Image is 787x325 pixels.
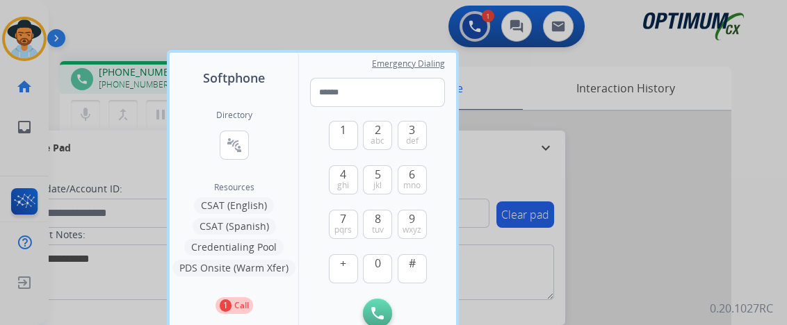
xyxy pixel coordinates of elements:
p: 0.20.1027RC [710,300,773,317]
span: 0 [375,255,381,272]
button: 5jkl [363,165,392,194]
span: Resources [214,182,254,193]
button: # [398,254,427,283]
span: 7 [340,210,346,227]
img: call-button [371,307,384,319]
span: 9 [409,210,415,227]
span: 8 [375,210,381,227]
span: # [409,255,416,272]
button: 0 [363,254,392,283]
button: 3def [398,121,427,150]
span: 5 [375,166,381,183]
p: 1 [220,299,232,312]
p: Call [234,299,249,312]
button: 1 [329,121,358,150]
span: mno [403,180,421,191]
button: PDS Onsite (Warm Xfer) [172,260,295,276]
span: 2 [375,122,381,138]
span: Softphone [203,68,265,87]
button: CSAT (English) [194,197,274,214]
span: wxyz [403,224,421,235]
button: CSAT (Spanish) [193,218,276,235]
button: 7pqrs [329,210,358,239]
button: 1Call [216,297,253,314]
button: 8tuv [363,210,392,239]
span: tuv [372,224,384,235]
button: Credentialing Pool [184,239,284,256]
span: 6 [409,166,415,183]
span: 4 [340,166,346,183]
span: def [406,135,419,147]
button: 9wxyz [398,210,427,239]
button: 2abc [363,121,392,150]
span: jkl [373,180,382,191]
button: 4ghi [329,165,358,194]
mat-icon: connect_without_contact [226,137,243,153]
span: 1 [340,122,346,138]
span: Emergency Dialing [372,58,445,69]
span: pqrs [334,224,352,235]
span: + [340,255,346,272]
button: + [329,254,358,283]
span: 3 [409,122,415,138]
h2: Directory [216,110,252,121]
span: abc [371,135,384,147]
span: ghi [337,180,349,191]
button: 6mno [398,165,427,194]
